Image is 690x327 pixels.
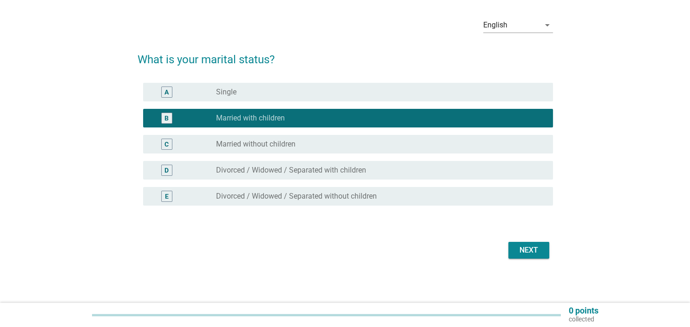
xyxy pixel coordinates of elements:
div: A [164,87,169,97]
div: Next [516,245,542,256]
div: English [483,21,507,29]
label: Married without children [216,140,296,149]
div: B [164,113,169,123]
p: 0 points [568,307,598,315]
label: Divorced / Widowed / Separated without children [216,192,377,201]
h2: What is your marital status? [138,42,553,68]
div: D [164,166,169,175]
label: Married with children [216,113,285,123]
div: C [164,140,169,149]
i: arrow_drop_down [542,20,553,31]
button: Next [508,242,549,259]
label: Divorced / Widowed / Separated with children [216,166,366,175]
label: Single [216,87,237,97]
div: E [165,192,169,201]
p: collected [568,315,598,323]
